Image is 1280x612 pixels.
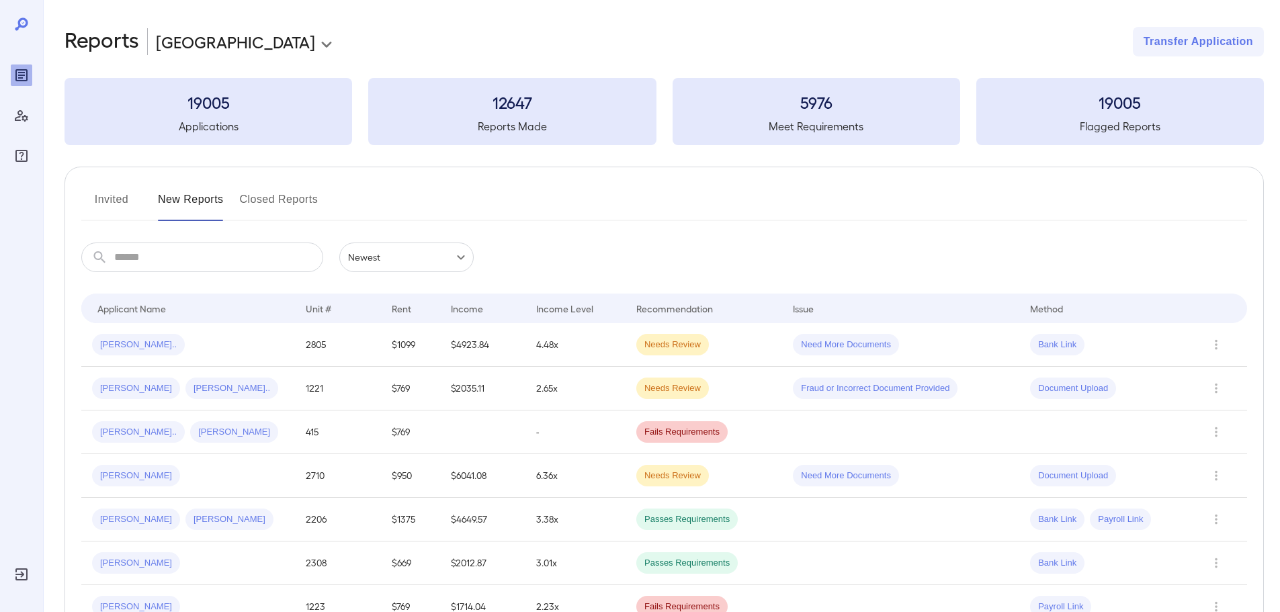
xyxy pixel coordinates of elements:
td: 2308 [295,541,380,585]
td: $950 [381,454,440,498]
span: Need More Documents [793,470,899,482]
button: Row Actions [1205,465,1227,486]
div: Newest [339,243,474,272]
span: Needs Review [636,470,709,482]
div: Income Level [536,300,593,316]
div: Issue [793,300,814,316]
button: Row Actions [1205,421,1227,443]
h5: Meet Requirements [673,118,960,134]
div: Method [1030,300,1063,316]
span: [PERSON_NAME].. [92,426,185,439]
span: [PERSON_NAME] [92,470,180,482]
span: Bank Link [1030,513,1084,526]
div: Unit # [306,300,331,316]
span: Need More Documents [793,339,899,351]
h3: 5976 [673,91,960,113]
span: Document Upload [1030,382,1116,395]
h5: Flagged Reports [976,118,1264,134]
td: 6.36x [525,454,626,498]
button: Row Actions [1205,509,1227,530]
button: Row Actions [1205,378,1227,399]
span: Passes Requirements [636,513,738,526]
button: Transfer Application [1133,27,1264,56]
td: 2206 [295,498,380,541]
td: $6041.08 [440,454,525,498]
summary: 19005Applications12647Reports Made5976Meet Requirements19005Flagged Reports [65,78,1264,145]
span: Fraud or Incorrect Document Provided [793,382,957,395]
td: $769 [381,410,440,454]
span: [PERSON_NAME] [92,557,180,570]
div: Recommendation [636,300,713,316]
td: $4923.84 [440,323,525,367]
td: $1375 [381,498,440,541]
h2: Reports [65,27,139,56]
h3: 19005 [976,91,1264,113]
span: Needs Review [636,382,709,395]
td: $769 [381,367,440,410]
button: Row Actions [1205,334,1227,355]
div: Reports [11,64,32,86]
td: - [525,410,626,454]
td: 3.38x [525,498,626,541]
td: $4649.57 [440,498,525,541]
h3: 12647 [368,91,656,113]
td: 4.48x [525,323,626,367]
h5: Applications [65,118,352,134]
span: [PERSON_NAME].. [185,382,278,395]
button: New Reports [158,189,224,221]
div: Rent [392,300,413,316]
span: [PERSON_NAME] [92,382,180,395]
td: 2.65x [525,367,626,410]
td: $1099 [381,323,440,367]
span: Fails Requirements [636,426,728,439]
div: Income [451,300,483,316]
h3: 19005 [65,91,352,113]
span: [PERSON_NAME] [185,513,273,526]
td: 2805 [295,323,380,367]
div: Applicant Name [97,300,166,316]
td: 415 [295,410,380,454]
span: Bank Link [1030,339,1084,351]
td: $669 [381,541,440,585]
span: Bank Link [1030,557,1084,570]
span: Passes Requirements [636,557,738,570]
div: Manage Users [11,105,32,126]
td: 2710 [295,454,380,498]
td: $2035.11 [440,367,525,410]
span: Payroll Link [1090,513,1151,526]
span: Document Upload [1030,470,1116,482]
h5: Reports Made [368,118,656,134]
td: $2012.87 [440,541,525,585]
span: [PERSON_NAME] [92,513,180,526]
button: Closed Reports [240,189,318,221]
td: 3.01x [525,541,626,585]
p: [GEOGRAPHIC_DATA] [156,31,315,52]
span: Needs Review [636,339,709,351]
span: [PERSON_NAME].. [92,339,185,351]
span: [PERSON_NAME] [190,426,278,439]
div: FAQ [11,145,32,167]
td: 1221 [295,367,380,410]
button: Row Actions [1205,552,1227,574]
div: Log Out [11,564,32,585]
button: Invited [81,189,142,221]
